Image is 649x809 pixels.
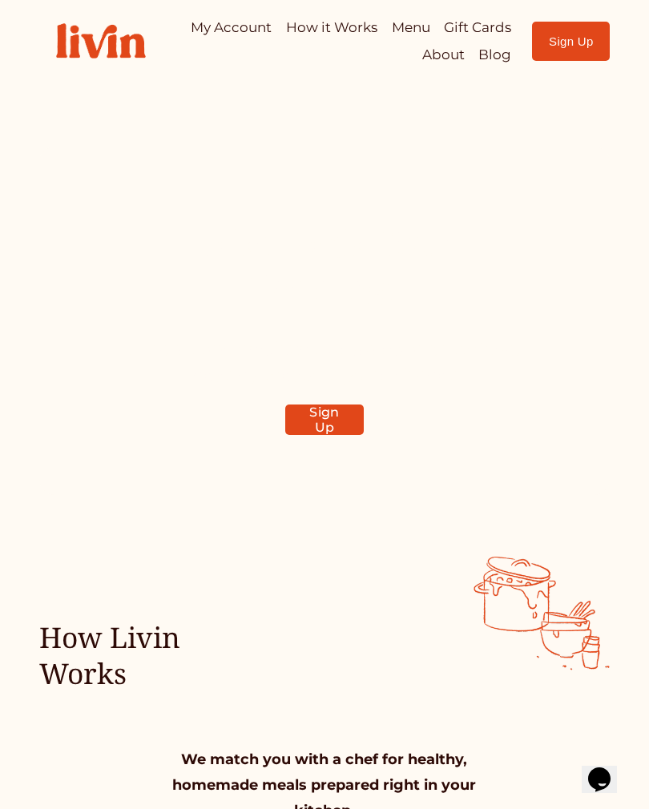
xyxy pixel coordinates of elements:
[286,14,377,41] a: How it Works
[392,14,430,41] a: Menu
[193,219,466,312] span: Take Back Your Evenings
[128,336,521,387] span: Find a local chef who prepares customized, healthy meals in your kitchen
[285,404,364,435] a: Sign Up
[39,6,163,75] img: Livin
[191,14,272,41] a: My Account
[39,619,248,692] h2: How Livin Works
[444,14,511,41] a: Gift Cards
[582,745,633,793] iframe: chat widget
[422,41,465,68] a: About
[532,22,610,61] a: Sign Up
[478,41,511,68] a: Blog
